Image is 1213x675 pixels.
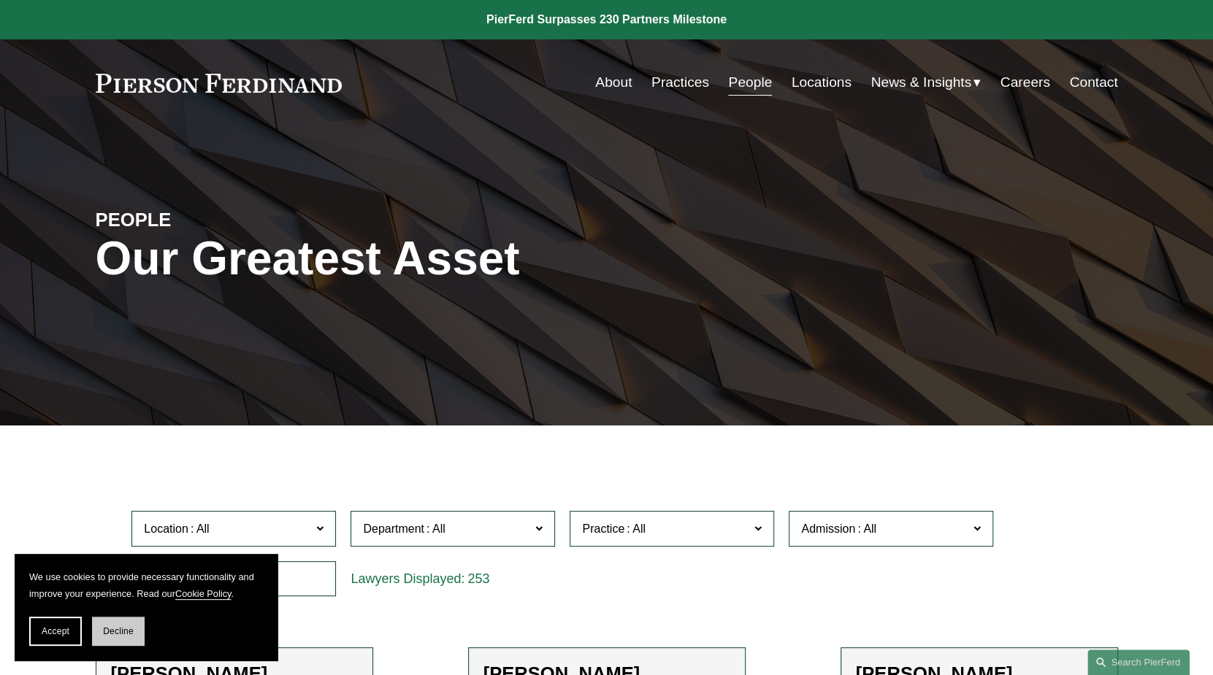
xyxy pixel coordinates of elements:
a: Practices [651,69,709,96]
span: Department [363,522,424,535]
span: Decline [103,626,134,636]
span: News & Insights [870,70,971,96]
span: 253 [467,571,489,586]
button: Decline [92,617,145,646]
h4: PEOPLE [96,208,351,231]
a: Cookie Policy [175,588,231,599]
a: folder dropdown [870,69,981,96]
span: Accept [42,626,69,636]
span: Location [144,522,188,535]
span: Admission [801,522,855,535]
span: Practice [582,522,624,535]
button: Accept [29,617,82,646]
a: About [595,69,632,96]
h1: Our Greatest Asset [96,232,777,285]
a: Search this site [1087,649,1190,675]
a: Contact [1069,69,1117,96]
a: Locations [792,69,852,96]
a: People [728,69,772,96]
section: Cookie banner [15,554,278,660]
a: Careers [1000,69,1050,96]
p: We use cookies to provide necessary functionality and improve your experience. Read our . [29,568,263,602]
